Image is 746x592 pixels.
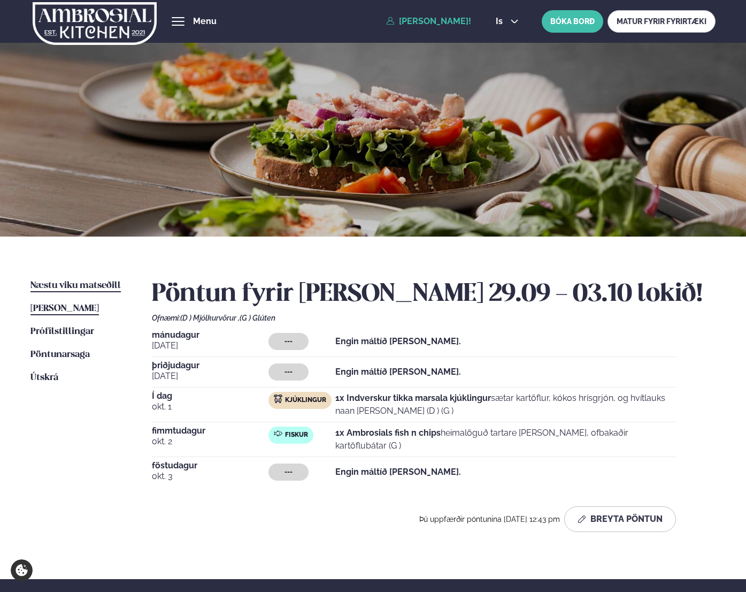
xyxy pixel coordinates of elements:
img: fish.svg [274,429,282,438]
span: [DATE] [152,339,268,352]
a: Cookie settings [11,559,33,581]
strong: Engin máltíð [PERSON_NAME]. [335,467,461,477]
span: fimmtudagur [152,427,268,435]
a: [PERSON_NAME]! [386,17,471,26]
span: okt. 3 [152,470,268,483]
a: Pöntunarsaga [30,348,90,361]
span: --- [284,337,293,346]
a: Prófílstillingar [30,325,94,338]
span: mánudagur [152,331,268,339]
a: [PERSON_NAME] [30,302,99,315]
img: chicken.svg [274,394,282,403]
p: sætar kartöflur, kókos hrísgrjón, og hvítlauks naan [PERSON_NAME] (D ) (G ) [335,392,676,418]
span: [DATE] [152,370,268,383]
span: --- [284,468,293,476]
div: Ofnæmi: [152,314,715,322]
h2: Pöntun fyrir [PERSON_NAME] 29.09 - 03.10 lokið! [152,279,715,309]
span: Pöntunarsaga [30,350,90,359]
span: föstudagur [152,461,268,470]
span: þriðjudagur [152,361,268,370]
strong: Engin máltíð [PERSON_NAME]. [335,367,461,377]
span: okt. 1 [152,400,268,413]
strong: 1x Ambrosials fish n chips [335,428,441,438]
span: [PERSON_NAME] [30,304,99,313]
a: MATUR FYRIR FYRIRTÆKI [607,10,716,33]
span: Fiskur [285,431,308,439]
strong: 1x Indverskur tikka marsala kjúklingur [335,393,491,403]
span: --- [284,368,293,376]
span: (D ) Mjólkurvörur , [180,314,240,322]
button: Breyta Pöntun [564,506,676,532]
p: heimalöguð tartare [PERSON_NAME], ofbakaðir kartöflubátar (G ) [335,427,676,452]
a: Útskrá [30,371,58,384]
strong: Engin máltíð [PERSON_NAME]. [335,336,461,346]
button: hamburger [172,15,184,28]
span: Útskrá [30,373,58,382]
span: Prófílstillingar [30,327,94,336]
span: Næstu viku matseðill [30,281,121,290]
button: is [487,17,527,26]
span: okt. 2 [152,435,268,448]
button: BÓKA BORÐ [542,10,603,33]
img: logo [33,2,156,45]
span: is [496,17,506,26]
span: Í dag [152,392,268,400]
a: Næstu viku matseðill [30,279,121,292]
span: Þú uppfærðir pöntunina [DATE] 12:43 pm [419,515,560,523]
span: Kjúklingur [285,396,326,405]
span: (G ) Glúten [240,314,275,322]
